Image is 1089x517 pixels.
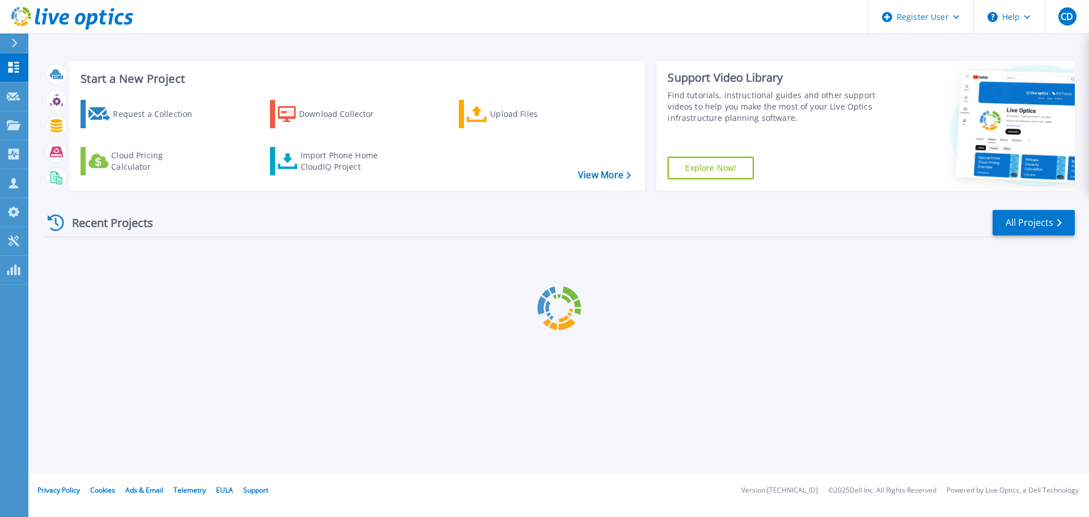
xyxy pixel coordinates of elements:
a: Support [243,485,268,495]
a: Cookies [90,485,115,495]
a: Privacy Policy [37,485,80,495]
h3: Start a New Project [81,73,631,85]
a: Explore Now! [668,157,754,179]
a: Download Collector [270,100,396,128]
li: Version: [TECHNICAL_ID] [741,487,818,494]
div: Request a Collection [113,103,204,125]
a: EULA [216,485,233,495]
div: Upload Files [490,103,581,125]
div: Find tutorials, instructional guides and other support videos to help you make the most of your L... [668,90,881,124]
a: Request a Collection [81,100,207,128]
span: CD [1061,12,1073,21]
a: Telemetry [174,485,206,495]
div: Import Phone Home CloudIQ Project [301,150,389,173]
a: Upload Files [459,100,585,128]
a: View More [578,170,631,180]
div: Cloud Pricing Calculator [111,150,202,173]
li: © 2025 Dell Inc. All Rights Reserved [828,487,936,494]
a: Ads & Email [125,485,163,495]
div: Support Video Library [668,70,881,85]
div: Download Collector [299,103,390,125]
a: All Projects [993,210,1075,236]
li: Powered by Live Optics, a Dell Technology [947,487,1079,494]
div: Recent Projects [44,209,168,237]
a: Cloud Pricing Calculator [81,147,207,175]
